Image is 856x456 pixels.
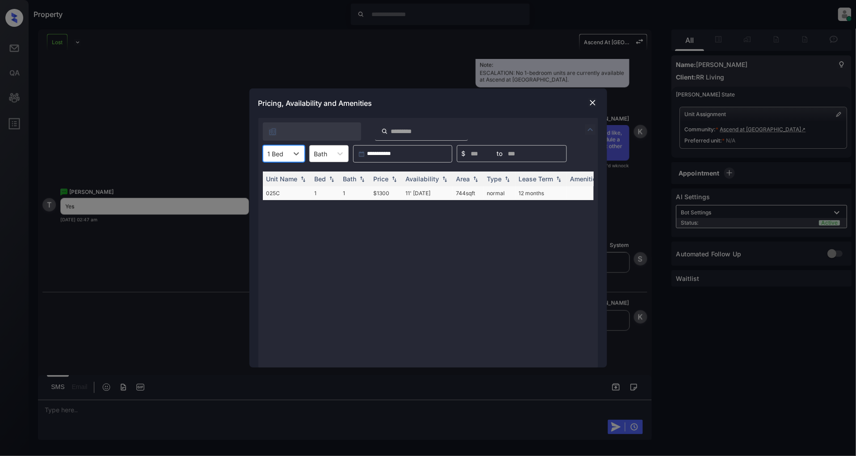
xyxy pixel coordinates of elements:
img: icon-zuma [268,127,277,136]
div: Pricing, Availability and Amenities [249,88,607,118]
img: sorting [390,176,399,182]
div: Area [456,175,470,183]
div: Availability [406,175,439,183]
td: 744 sqft [453,186,484,200]
img: sorting [440,176,449,182]
img: icon-zuma [585,124,596,135]
div: Type [487,175,502,183]
div: Bed [315,175,326,183]
img: sorting [358,176,367,182]
div: Price [374,175,389,183]
td: 12 months [515,186,567,200]
div: Unit Name [266,175,298,183]
div: Amenities [570,175,600,183]
span: $ [462,149,466,159]
img: sorting [503,176,512,182]
td: 1 [340,186,370,200]
td: normal [484,186,515,200]
img: sorting [299,176,308,182]
img: sorting [554,176,563,182]
div: Bath [343,175,357,183]
td: 025C [263,186,311,200]
img: close [588,98,597,107]
img: sorting [471,176,480,182]
img: sorting [327,176,336,182]
span: to [497,149,503,159]
td: $1300 [370,186,402,200]
td: 11' [DATE] [402,186,453,200]
img: icon-zuma [381,127,388,135]
td: 1 [311,186,340,200]
div: Lease Term [519,175,553,183]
